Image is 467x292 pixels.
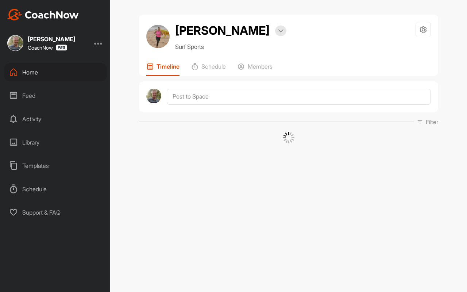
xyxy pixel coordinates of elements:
[4,63,107,81] div: Home
[278,29,283,33] img: arrow-down
[426,118,438,126] p: Filter
[28,45,67,51] div: CoachNow
[4,157,107,175] div: Templates
[157,63,180,70] p: Timeline
[4,133,107,151] div: Library
[4,203,107,222] div: Support & FAQ
[175,42,286,51] p: Surf Sports
[146,25,170,48] img: avatar
[4,110,107,128] div: Activity
[56,45,67,51] img: CoachNow Pro
[201,63,226,70] p: Schedule
[28,36,75,42] div: [PERSON_NAME]
[4,180,107,198] div: Schedule
[7,35,23,51] img: square_08d02823f85c4e8176475d2118156ab1.jpg
[283,132,294,143] img: G6gVgL6ErOh57ABN0eRmCEwV0I4iEi4d8EwaPGI0tHgoAbU4EAHFLEQAh+QQFCgALACwIAA4AGAASAAAEbHDJSesaOCdk+8xg...
[7,9,79,20] img: CoachNow
[4,87,107,105] div: Feed
[146,89,161,104] img: avatar
[248,63,273,70] p: Members
[175,22,270,39] h2: [PERSON_NAME]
